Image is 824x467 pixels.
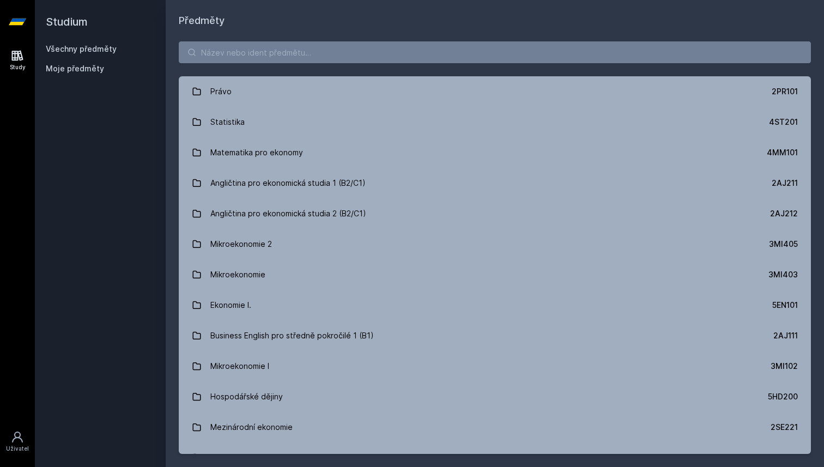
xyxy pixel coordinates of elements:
div: 4ST201 [769,117,798,128]
div: Angličtina pro ekonomická studia 1 (B2/C1) [210,172,366,194]
div: Mikroekonomie 2 [210,233,272,255]
div: Angličtina pro ekonomická studia 2 (B2/C1) [210,203,366,225]
a: Angličtina pro ekonomická studia 1 (B2/C1) 2AJ211 [179,168,811,198]
div: Právo [210,81,232,102]
div: 5HD200 [768,391,798,402]
a: Angličtina pro ekonomická studia 2 (B2/C1) 2AJ212 [179,198,811,229]
div: Statistika [210,111,245,133]
div: 3MI102 [771,361,798,372]
div: Mikroekonomie [210,264,265,286]
a: Mezinárodní ekonomie 2SE221 [179,412,811,442]
div: 2AJ211 [772,178,798,189]
a: Matematika pro ekonomy 4MM101 [179,137,811,168]
div: 2SE221 [771,422,798,433]
a: Právo 2PR101 [179,76,811,107]
a: Hospodářské dějiny 5HD200 [179,381,811,412]
a: Mikroekonomie I 3MI102 [179,351,811,381]
div: 2AJ111 [773,330,798,341]
a: Business English pro středně pokročilé 1 (B1) 2AJ111 [179,320,811,351]
a: Statistika 4ST201 [179,107,811,137]
a: Uživatel [2,425,33,458]
div: Mezinárodní ekonomie [210,416,293,438]
a: Všechny předměty [46,44,117,53]
div: 2AJ212 [770,208,798,219]
h1: Předměty [179,13,811,28]
a: Ekonomie I. 5EN101 [179,290,811,320]
a: Mikroekonomie 3MI403 [179,259,811,290]
div: Matematika pro ekonomy [210,142,303,163]
div: Mikroekonomie I [210,355,269,377]
div: 5EN101 [772,300,798,311]
span: Moje předměty [46,63,104,74]
a: Study [2,44,33,77]
div: Business English pro středně pokročilé 1 (B1) [210,325,374,347]
div: Hospodářské dějiny [210,386,283,408]
input: Název nebo ident předmětu… [179,41,811,63]
div: Ekonomie I. [210,294,251,316]
div: Study [10,63,26,71]
div: 22F200 [769,452,798,463]
div: Uživatel [6,445,29,453]
a: Mikroekonomie 2 3MI405 [179,229,811,259]
div: 2PR101 [772,86,798,97]
div: 3MI403 [768,269,798,280]
div: 3MI405 [769,239,798,250]
div: 4MM101 [767,147,798,158]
